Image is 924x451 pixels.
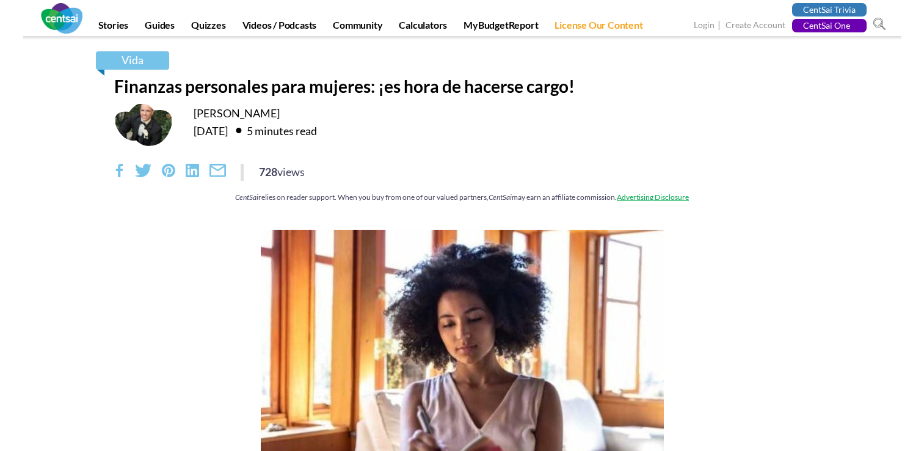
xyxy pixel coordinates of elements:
[114,76,810,97] h1: Finanzas personales para mujeres: ¡es hora de hacerse cargo!
[235,193,258,202] em: CentSai
[694,20,715,32] a: Login
[792,19,867,32] a: CentSai One
[326,19,390,36] a: Community
[716,18,724,32] span: |
[456,19,545,36] a: MyBudgetReport
[137,19,182,36] a: Guides
[194,124,228,137] time: [DATE]
[235,19,324,36] a: Videos / Podcasts
[194,106,280,120] a: [PERSON_NAME]
[792,3,867,16] a: CentSai Trivia
[41,3,82,34] img: CentSai
[259,164,305,180] div: 728
[96,51,169,70] a: Vida
[184,19,233,36] a: Quizzes
[726,20,785,32] a: Create Account
[547,19,650,36] a: License Our Content
[391,19,454,36] a: Calculators
[489,193,512,202] em: CentSai
[277,165,305,178] span: views
[114,192,810,202] div: relies on reader support. When you buy from one of our valued partners, may earn an affiliate com...
[230,120,317,140] div: 5 minutes read
[91,19,136,36] a: Stories
[617,193,689,202] a: Advertising Disclosure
